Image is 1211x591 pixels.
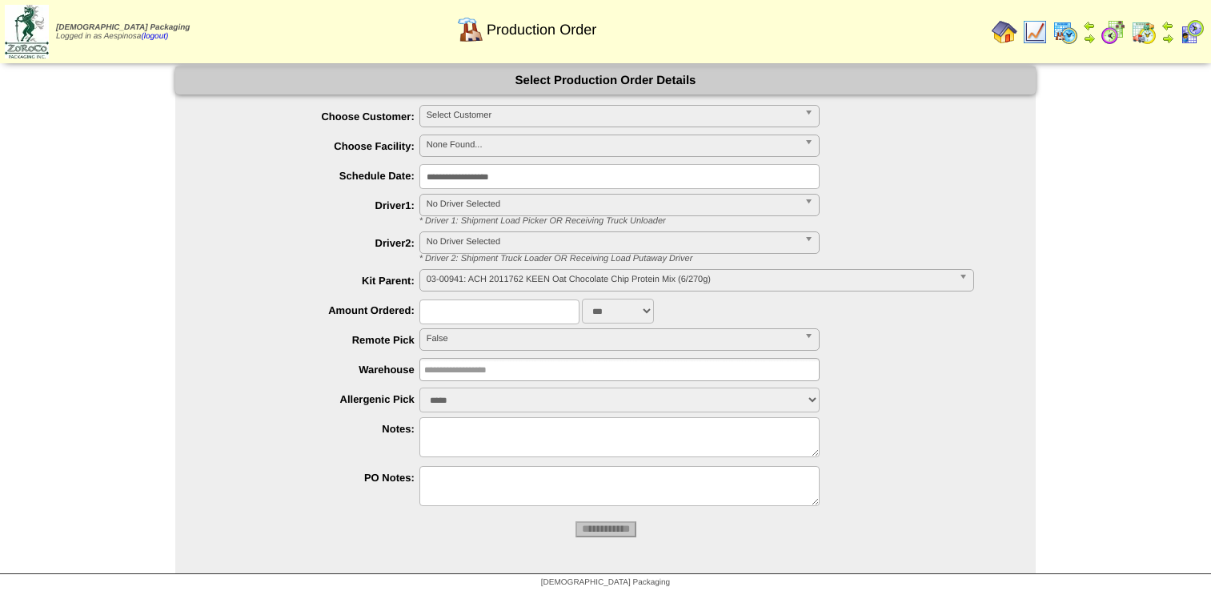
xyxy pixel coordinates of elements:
span: No Driver Selected [427,232,798,251]
span: Select Customer [427,106,798,125]
label: Notes: [207,423,419,435]
img: calendarprod.gif [1053,19,1078,45]
label: Driver2: [207,237,419,249]
label: Choose Customer: [207,111,419,123]
div: * Driver 2: Shipment Truck Loader OR Receiving Load Putaway Driver [407,254,1036,263]
label: PO Notes: [207,472,419,484]
label: Remote Pick [207,334,419,346]
img: calendarcustomer.gif [1179,19,1205,45]
span: Logged in as Aespinosa [56,23,190,41]
label: Kit Parent: [207,275,419,287]
label: Amount Ordered: [207,304,419,316]
img: arrowleft.gif [1161,19,1174,32]
img: line_graph.gif [1022,19,1048,45]
label: Allergenic Pick [207,393,419,405]
span: False [427,329,798,348]
span: None Found... [427,135,798,155]
span: 03-00941: ACH 2011762 KEEN Oat Chocolate Chip Protein Mix (6/270g) [427,270,952,289]
img: calendarinout.gif [1131,19,1157,45]
label: Schedule Date: [207,170,419,182]
img: zoroco-logo-small.webp [5,5,49,58]
img: calendarblend.gif [1101,19,1126,45]
span: [DEMOGRAPHIC_DATA] Packaging [541,578,670,587]
span: [DEMOGRAPHIC_DATA] Packaging [56,23,190,32]
div: Select Production Order Details [175,66,1036,94]
div: * Driver 1: Shipment Load Picker OR Receiving Truck Unloader [407,216,1036,226]
img: home.gif [992,19,1017,45]
span: Production Order [487,22,596,38]
span: No Driver Selected [427,195,798,214]
a: (logout) [141,32,168,41]
label: Warehouse [207,364,419,376]
label: Driver1: [207,199,419,211]
label: Choose Facility: [207,140,419,152]
img: arrowleft.gif [1083,19,1096,32]
img: arrowright.gif [1161,32,1174,45]
img: arrowright.gif [1083,32,1096,45]
img: factory.gif [458,17,483,42]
